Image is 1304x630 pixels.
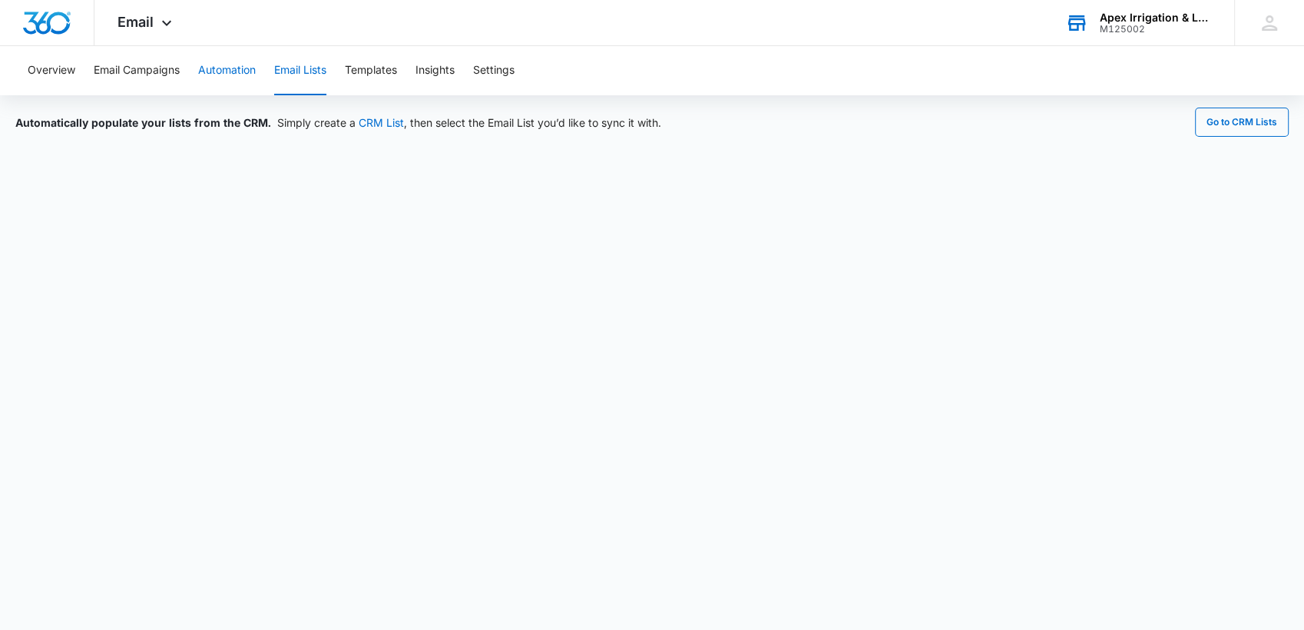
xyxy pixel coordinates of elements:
[1100,12,1212,24] div: account name
[274,46,326,95] button: Email Lists
[94,46,180,95] button: Email Campaigns
[28,46,75,95] button: Overview
[117,14,154,30] span: Email
[473,46,515,95] button: Settings
[15,116,271,129] span: Automatically populate your lists from the CRM.
[15,114,661,131] div: Simply create a , then select the Email List you’d like to sync it with.
[415,46,455,95] button: Insights
[1100,24,1212,35] div: account id
[345,46,397,95] button: Templates
[198,46,256,95] button: Automation
[1195,108,1289,137] button: Go to CRM Lists
[359,116,404,129] a: CRM List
